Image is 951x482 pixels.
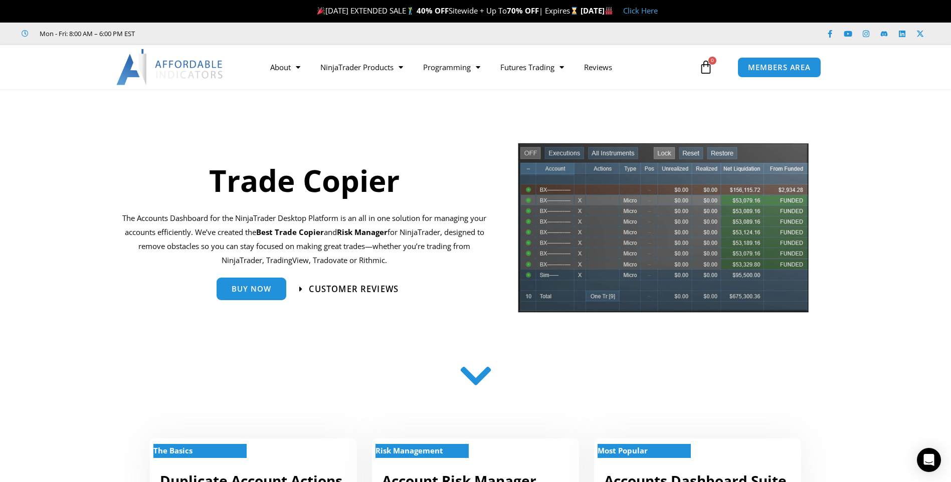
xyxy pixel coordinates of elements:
[490,56,574,79] a: Futures Trading
[737,57,821,78] a: MEMBERS AREA
[260,56,310,79] a: About
[574,56,622,79] a: Reviews
[684,53,728,82] a: 0
[299,285,399,293] a: Customer Reviews
[37,28,135,40] span: Mon - Fri: 8:00 AM – 6:00 PM EST
[232,285,271,293] span: Buy Now
[149,29,299,39] iframe: Customer reviews powered by Trustpilot
[623,6,658,16] a: Click Here
[317,7,325,15] img: 🎉
[748,64,811,71] span: MEMBERS AREA
[708,57,716,65] span: 0
[260,56,696,79] nav: Menu
[581,6,613,16] strong: [DATE]
[337,227,388,237] strong: Risk Manager
[413,56,490,79] a: Programming
[315,6,581,16] span: [DATE] EXTENDED SALE Sitewide + Up To | Expires
[570,7,578,15] img: ⌛
[122,159,487,201] h1: Trade Copier
[122,211,487,267] p: The Accounts Dashboard for the NinjaTrader Desktop Platform is an all in one solution for managin...
[598,445,648,455] strong: Most Popular
[375,445,443,455] strong: Risk Management
[417,6,449,16] strong: 40% OFF
[605,7,613,15] img: 🏭
[116,49,224,85] img: LogoAI | Affordable Indicators – NinjaTrader
[407,7,414,15] img: 🏌️‍♂️
[217,278,286,300] a: Buy Now
[310,56,413,79] a: NinjaTrader Products
[507,6,539,16] strong: 70% OFF
[917,448,941,472] div: Open Intercom Messenger
[153,445,193,455] strong: The Basics
[517,142,810,321] img: tradecopier | Affordable Indicators – NinjaTrader
[256,227,324,237] b: Best Trade Copier
[309,285,399,293] span: Customer Reviews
